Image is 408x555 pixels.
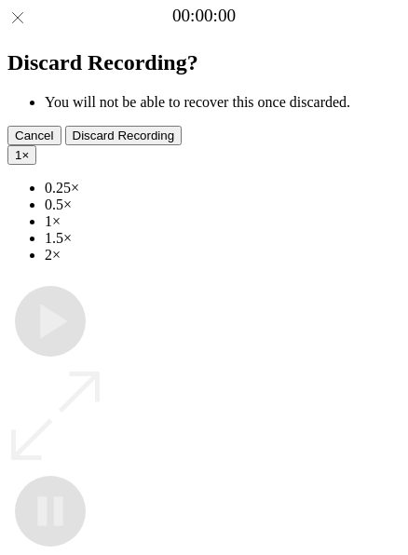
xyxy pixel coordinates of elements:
[45,196,401,213] li: 0.5×
[45,94,401,111] li: You will not be able to recover this once discarded.
[7,145,36,165] button: 1×
[172,6,236,26] a: 00:00:00
[45,247,401,264] li: 2×
[7,126,61,145] button: Cancel
[45,180,401,196] li: 0.25×
[7,50,401,75] h2: Discard Recording?
[65,126,183,145] button: Discard Recording
[45,230,401,247] li: 1.5×
[15,148,21,162] span: 1
[45,213,401,230] li: 1×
